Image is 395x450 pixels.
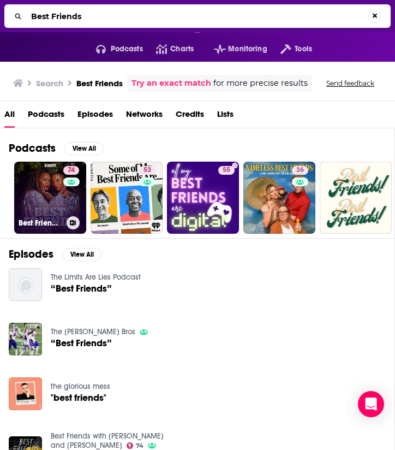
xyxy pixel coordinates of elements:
h3: Best Friends with [PERSON_NAME] and [PERSON_NAME] [19,218,62,228]
span: 36 [296,165,304,176]
h2: Episodes [9,247,53,261]
span: Monitoring [228,42,267,57]
a: 36 [243,162,315,234]
button: View All [64,142,104,155]
a: Episodes [77,105,113,128]
a: All [4,105,15,128]
a: Credits [176,105,204,128]
a: 55 [218,166,235,175]
span: 74 [136,443,143,448]
a: The Turner Bros [51,327,135,336]
h3: Best Friends [76,78,123,88]
a: 53 [139,166,155,175]
span: 53 [143,165,151,176]
input: Search... [27,8,368,25]
a: Try an exact match [131,77,211,90]
a: 55 [167,162,239,234]
a: Best Friends with Nicole Byer and Sasheer Zamata [51,431,164,450]
a: Charts [143,40,194,58]
span: for more precise results [213,77,308,90]
span: Podcasts [111,42,143,57]
a: 74Best Friends with [PERSON_NAME] and [PERSON_NAME] [14,162,86,234]
span: 74 [68,165,75,176]
button: open menu [83,40,143,58]
a: The Limits Are Lies Podcast [51,273,141,282]
h2: Podcasts [9,141,56,155]
a: "best friends" [51,393,106,402]
a: EpisodesView All [9,247,101,261]
a: 36 [292,166,308,175]
a: 53 [91,162,163,234]
img: "best friends" [9,377,42,411]
img: “Best Friends” [9,323,42,356]
span: Tools [295,42,312,57]
a: Podcasts [28,105,64,128]
h3: Search [36,78,63,88]
a: PodcastsView All [9,141,104,155]
a: Networks [126,105,163,128]
a: Lists [217,105,234,128]
a: “Best Friends” [51,339,112,348]
div: Search... [4,4,391,28]
span: Charts [170,42,194,57]
button: open menu [267,40,312,58]
button: open menu [201,40,267,58]
a: 74 [63,166,79,175]
div: Open Intercom Messenger [358,391,384,417]
button: View All [62,248,101,261]
button: Send feedback [323,79,378,88]
a: “Best Friends” [51,284,112,293]
span: 55 [223,165,230,176]
a: 74 [127,442,144,449]
a: the glorious mess [51,382,110,391]
img: “Best Friends” [9,268,42,301]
